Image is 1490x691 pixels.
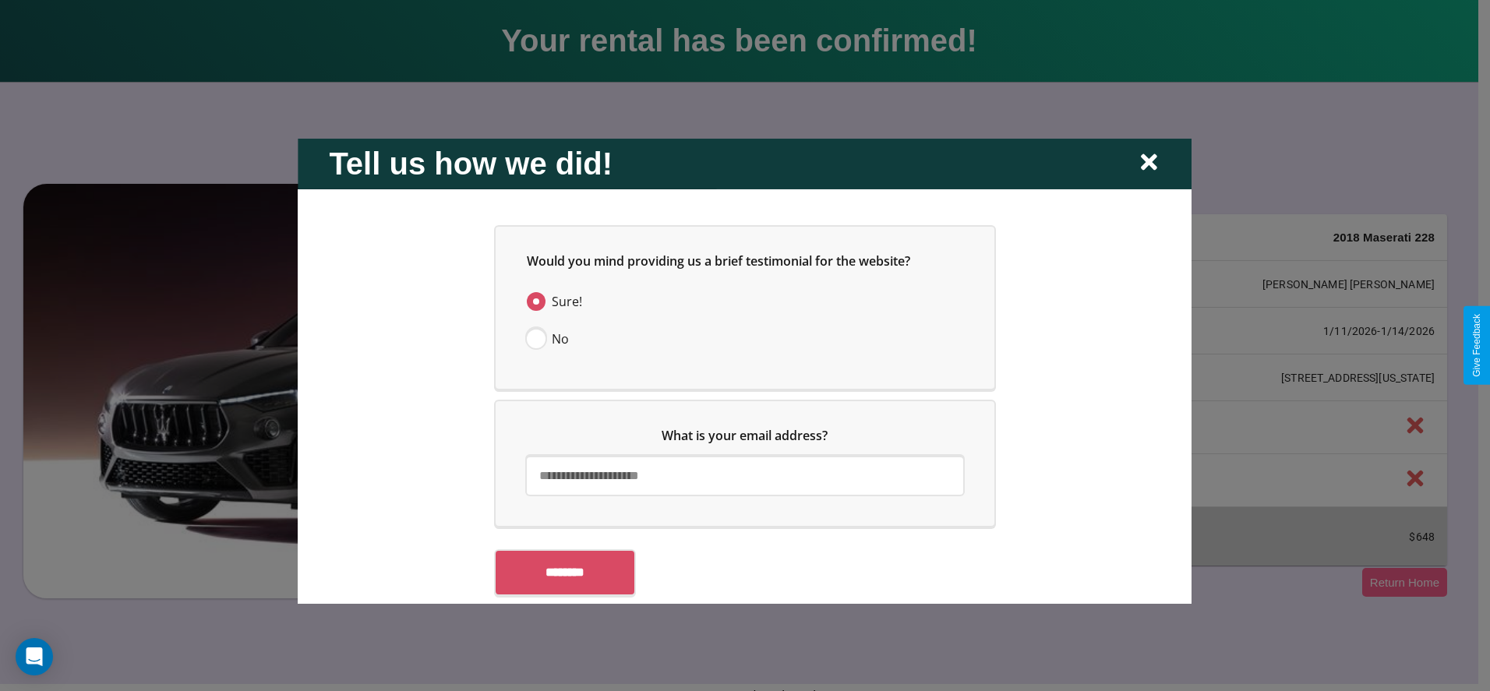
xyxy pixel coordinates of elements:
div: Open Intercom Messenger [16,638,53,675]
h2: Tell us how we did! [329,146,613,181]
span: Sure! [552,291,582,310]
span: Would you mind providing us a brief testimonial for the website? [527,252,910,269]
span: No [552,329,569,347]
span: What is your email address? [662,426,828,443]
div: Give Feedback [1471,314,1482,377]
